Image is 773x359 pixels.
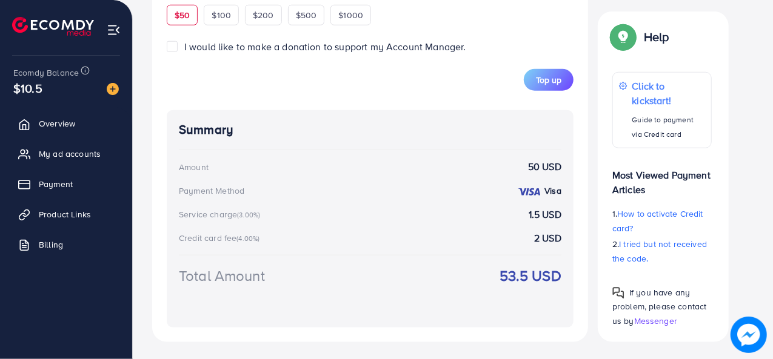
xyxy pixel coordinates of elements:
button: Top up [524,69,574,91]
span: I would like to make a donation to support my Account Manager. [184,40,466,53]
span: How to activate Credit card? [612,208,703,234]
p: Most Viewed Payment Articles [612,158,712,197]
img: image [731,317,767,353]
a: Billing [9,232,123,257]
a: Payment [9,172,123,196]
div: Credit card fee [179,232,264,244]
span: $1000 [338,9,363,21]
span: Messenger [634,315,677,327]
img: Popup guide [612,287,624,299]
span: If you have any problem, please contact us by [612,286,707,326]
div: Amount [179,161,209,173]
img: credit [517,187,541,197]
span: Overview [39,117,75,130]
strong: Visa [544,185,561,197]
img: Popup guide [612,26,634,48]
img: logo [12,17,94,36]
p: Click to kickstart! [632,79,705,108]
div: Payment Method [179,185,244,197]
strong: 50 USD [528,160,561,174]
span: Billing [39,239,63,251]
span: Payment [39,178,73,190]
span: My ad accounts [39,148,101,160]
a: Product Links [9,202,123,226]
span: Ecomdy Balance [13,67,79,79]
p: 1. [612,206,712,235]
span: $200 [253,9,274,21]
div: Service charge [179,208,264,220]
strong: 1.5 USD [529,208,561,222]
p: Guide to payment via Credit card [632,113,705,142]
p: 2. [612,237,712,266]
span: $50 [175,9,190,21]
small: (3.00%) [237,210,260,220]
span: Product Links [39,208,91,220]
small: (4.00%) [236,234,259,243]
strong: 2 USD [534,231,561,245]
span: $500 [296,9,317,21]
span: $10.5 [13,79,42,97]
div: Total Amount [179,265,265,286]
h4: Summary [179,122,561,137]
span: $100 [212,9,231,21]
img: menu [107,23,121,37]
strong: 53.5 USD [500,265,561,286]
span: Top up [536,74,561,86]
a: My ad accounts [9,142,123,166]
a: Overview [9,111,123,136]
p: Help [644,30,669,44]
span: I tried but not received the code. [612,238,707,265]
img: image [107,83,119,95]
